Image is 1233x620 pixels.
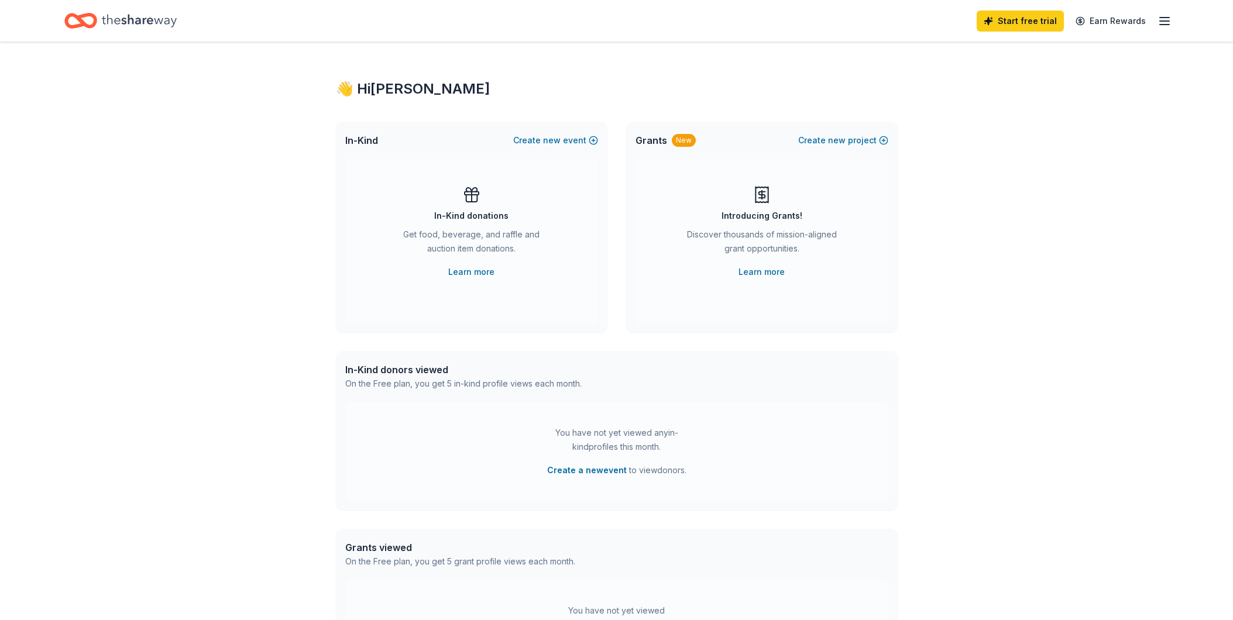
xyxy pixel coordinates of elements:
div: New [672,134,696,147]
a: Start free trial [977,11,1064,32]
span: In-Kind [345,133,378,147]
div: In-Kind donations [434,209,509,223]
div: On the Free plan, you get 5 grant profile views each month. [345,554,575,569]
div: In-Kind donors viewed [345,363,582,377]
span: new [828,133,846,147]
div: 👋 Hi [PERSON_NAME] [336,80,898,98]
div: Get food, beverage, and raffle and auction item donations. [392,228,551,260]
span: Grants [636,133,667,147]
span: new [543,133,561,147]
button: Createnewproject [798,133,888,147]
div: Discover thousands of mission-aligned grant opportunities. [682,228,842,260]
a: Home [64,7,177,35]
div: Introducing Grants! [722,209,802,223]
button: Create a newevent [547,463,627,477]
a: Earn Rewards [1069,11,1153,32]
a: Learn more [448,265,494,279]
div: You have not yet viewed any in-kind profiles this month. [544,426,690,454]
div: Grants viewed [345,540,575,554]
button: Createnewevent [513,133,598,147]
a: Learn more [739,265,785,279]
div: On the Free plan, you get 5 in-kind profile views each month. [345,377,582,391]
span: to view donors . [547,463,686,477]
